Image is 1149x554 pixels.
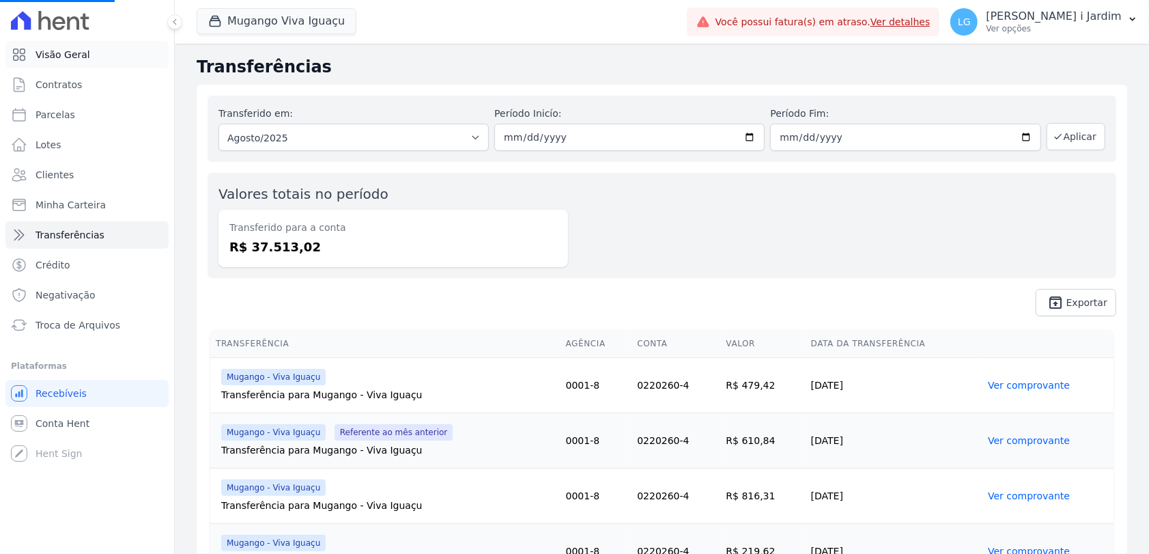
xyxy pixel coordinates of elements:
[5,161,169,189] a: Clientes
[1047,123,1105,150] button: Aplicar
[36,48,90,61] span: Visão Geral
[986,23,1122,34] p: Ver opções
[335,424,453,441] span: Referente ao mês anterior
[632,358,720,413] td: 0220260-4
[5,101,169,128] a: Parcelas
[5,410,169,437] a: Conta Hent
[561,330,632,358] th: Agência
[1036,289,1116,316] a: unarchive Exportar
[988,435,1070,446] a: Ver comprovante
[36,78,82,92] span: Contratos
[715,15,931,29] span: Você possui fatura(s) em atraso.
[939,3,1149,41] button: LG [PERSON_NAME] i Jardim Ver opções
[5,41,169,68] a: Visão Geral
[5,380,169,407] a: Recebíveis
[36,318,120,332] span: Troca de Arquivos
[221,388,555,402] div: Transferência para Mugango - Viva Iguaçu
[36,417,89,430] span: Conta Hent
[36,198,106,212] span: Minha Carteira
[36,288,96,302] span: Negativação
[986,10,1122,23] p: [PERSON_NAME] i Jardim
[806,358,982,413] td: [DATE]
[561,413,632,469] td: 0001-8
[36,228,104,242] span: Transferências
[806,330,982,358] th: Data da Transferência
[806,413,982,469] td: [DATE]
[5,221,169,249] a: Transferências
[210,330,561,358] th: Transferência
[229,238,557,256] dd: R$ 37.513,02
[229,221,557,235] dt: Transferido para a conta
[197,55,1127,79] h2: Transferências
[1047,294,1064,311] i: unarchive
[870,16,931,27] a: Ver detalhes
[221,535,326,551] span: Mugango - Viva Iguaçu
[721,358,806,413] td: R$ 479,42
[632,413,720,469] td: 0220260-4
[5,131,169,158] a: Lotes
[221,369,326,385] span: Mugango - Viva Iguaçu
[632,469,720,524] td: 0220260-4
[632,330,720,358] th: Conta
[721,330,806,358] th: Valor
[36,138,61,152] span: Lotes
[218,108,293,119] label: Transferido em:
[36,168,74,182] span: Clientes
[5,251,169,279] a: Crédito
[36,108,75,122] span: Parcelas
[721,469,806,524] td: R$ 816,31
[221,480,326,496] span: Mugango - Viva Iguaçu
[561,469,632,524] td: 0001-8
[988,490,1070,501] a: Ver comprovante
[958,17,971,27] span: LG
[11,358,163,374] div: Plataformas
[561,358,632,413] td: 0001-8
[721,413,806,469] td: R$ 610,84
[770,107,1040,121] label: Período Fim:
[36,387,87,400] span: Recebíveis
[988,380,1070,391] a: Ver comprovante
[36,258,70,272] span: Crédito
[218,186,388,202] label: Valores totais no período
[5,191,169,219] a: Minha Carteira
[221,443,555,457] div: Transferência para Mugango - Viva Iguaçu
[197,8,356,34] button: Mugango Viva Iguaçu
[5,311,169,339] a: Troca de Arquivos
[221,424,326,441] span: Mugango - Viva Iguaçu
[494,107,765,121] label: Período Inicío:
[5,71,169,98] a: Contratos
[5,281,169,309] a: Negativação
[1066,299,1107,307] span: Exportar
[221,499,555,512] div: Transferência para Mugango - Viva Iguaçu
[806,469,982,524] td: [DATE]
